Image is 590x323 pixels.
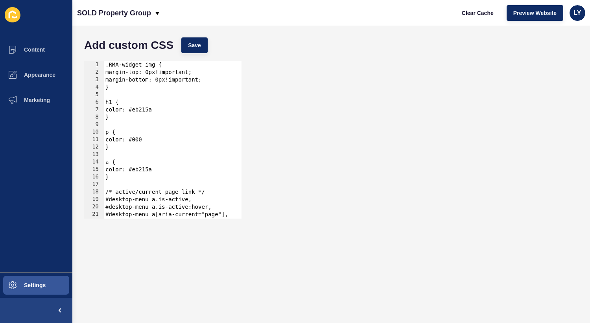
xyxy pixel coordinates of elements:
[84,128,104,136] div: 10
[84,211,104,218] div: 21
[84,203,104,211] div: 20
[84,121,104,128] div: 9
[84,173,104,181] div: 16
[513,9,557,17] span: Preview Website
[84,181,104,188] div: 17
[84,151,104,158] div: 13
[77,3,151,23] p: SOLD Property Group
[84,41,173,49] h1: Add custom CSS
[84,69,104,76] div: 2
[84,166,104,173] div: 15
[462,9,494,17] span: Clear Cache
[84,218,104,226] div: 22
[84,61,104,69] div: 1
[84,76,104,84] div: 3
[84,113,104,121] div: 8
[84,196,104,203] div: 19
[84,98,104,106] div: 6
[574,9,581,17] span: LY
[84,91,104,98] div: 5
[84,136,104,143] div: 11
[455,5,500,21] button: Clear Cache
[84,106,104,113] div: 7
[181,37,208,53] button: Save
[507,5,563,21] button: Preview Website
[84,84,104,91] div: 4
[188,41,201,49] span: Save
[84,188,104,196] div: 18
[84,158,104,166] div: 14
[84,143,104,151] div: 12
